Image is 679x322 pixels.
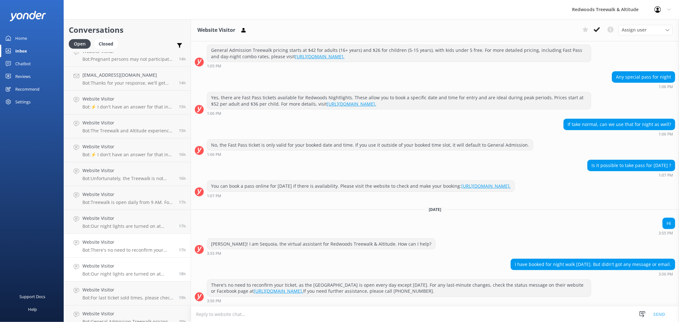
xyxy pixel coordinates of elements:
[82,295,174,301] p: Bot: For last ticket sold times, please check our website FAQs at [URL][DOMAIN_NAME].
[612,84,675,89] div: Sep 21 2025 01:06pm (UTC +12:00) Pacific/Auckland
[15,45,27,57] div: Inbox
[69,39,91,49] div: Open
[64,162,191,186] a: Website VisitorBot:Unfortunately, the Treewalk is not wheelchair accessible due to the narrow bri...
[327,101,376,107] a: [URL][DOMAIN_NAME].
[82,119,174,126] h4: Website Visitor
[207,64,591,68] div: Sep 21 2025 01:05pm (UTC +12:00) Pacific/Auckland
[587,173,675,177] div: Sep 21 2025 01:07pm (UTC +12:00) Pacific/Auckland
[295,53,344,59] a: [URL][DOMAIN_NAME].
[179,152,186,157] span: Sep 22 2025 05:06pm (UTC +12:00) Pacific/Auckland
[82,310,174,317] h4: Website Visitor
[64,43,191,67] a: Website VisitorBot:Pregnant persons may not participate on Altitude, but they can participate on ...
[207,152,533,157] div: Sep 21 2025 01:06pm (UTC +12:00) Pacific/Auckland
[82,143,174,150] h4: Website Visitor
[207,64,221,68] strong: 1:05 PM
[82,128,174,134] p: Bot: The Treewalk and Altitude experiences are great all-weather activities, and the forest is of...
[82,271,174,277] p: Bot: Our night lights are turned on at sunset, and the night walk starts 20 minutes thereafter. E...
[622,26,647,33] span: Assign user
[94,40,121,47] a: Closed
[69,40,94,47] a: Open
[94,39,118,49] div: Closed
[207,299,221,303] strong: 3:56 PM
[659,132,673,136] strong: 1:06 PM
[207,92,591,109] div: Yes, there are Fast Pass tickets available for Redwoods Nightlights. These allow you to book a sp...
[659,231,673,235] strong: 3:55 PM
[179,128,186,133] span: Sep 22 2025 05:23pm (UTC +12:00) Pacific/Auckland
[659,85,673,89] strong: 1:06 PM
[659,173,673,177] strong: 1:07 PM
[64,91,191,115] a: Website VisitorBot:⚡ I don't have an answer for that in my knowledge base. Please try and rephras...
[82,199,174,205] p: Bot: Treewalk is open daily from 9 AM. For last ticket sold times, please check our website FAQs ...
[64,138,191,162] a: Website VisitorBot:⚡ I don't have an answer for that in my knowledge base. Please try and rephras...
[64,186,191,210] a: Website VisitorBot:Treewalk is open daily from 9 AM. For last ticket sold times, please check our...
[179,223,186,229] span: Sep 22 2025 04:06pm (UTC +12:00) Pacific/Auckland
[179,56,186,62] span: Sep 22 2025 07:17pm (UTC +12:00) Pacific/Auckland
[15,83,39,95] div: Recommend
[197,26,235,34] h3: Website Visitor
[511,272,675,276] div: Sep 22 2025 03:56pm (UTC +12:00) Pacific/Auckland
[659,231,675,235] div: Sep 22 2025 03:55pm (UTC +12:00) Pacific/Auckland
[207,251,435,255] div: Sep 22 2025 03:55pm (UTC +12:00) Pacific/Auckland
[254,288,303,294] a: [URL][DOMAIN_NAME].
[82,56,174,62] p: Bot: Pregnant persons may not participate on Altitude, but they can participate on the Treewalk. ...
[179,247,186,253] span: Sep 22 2025 03:56pm (UTC +12:00) Pacific/Auckland
[179,80,186,86] span: Sep 22 2025 06:29pm (UTC +12:00) Pacific/Auckland
[207,239,435,249] div: [PERSON_NAME]! I am Sequoia, the virtual assistant for Redwoods Treewalk & Altitude. How can I help?
[82,80,174,86] p: Bot: Thanks for your response, we'll get back to you as soon as we can during opening hours.
[425,207,445,212] span: [DATE]
[82,72,174,79] h4: [EMAIL_ADDRESS][DOMAIN_NAME]
[82,176,174,181] p: Bot: Unfortunately, the Treewalk is not wheelchair accessible due to the narrow bridges and steps...
[64,282,191,305] a: Website VisitorBot:For last ticket sold times, please check our website FAQs at [URL][DOMAIN_NAME...
[563,132,675,136] div: Sep 21 2025 01:06pm (UTC +12:00) Pacific/Auckland
[179,104,186,109] span: Sep 22 2025 06:19pm (UTC +12:00) Pacific/Auckland
[82,286,174,293] h4: Website Visitor
[207,140,533,150] div: No, the Fast Pass ticket is only valid for your booked date and time. If you use it outside of yo...
[659,38,673,41] strong: 1:05 PM
[15,57,31,70] div: Chatbot
[64,67,191,91] a: [EMAIL_ADDRESS][DOMAIN_NAME]Bot:Thanks for your response, we'll get back to you as soon as we can...
[20,290,46,303] div: Support Docs
[82,104,174,110] p: Bot: ⚡ I don't have an answer for that in my knowledge base. Please try and rephrase your questio...
[564,119,675,130] div: If take normal, can we use that for night as well?
[207,193,515,198] div: Sep 21 2025 01:07pm (UTC +12:00) Pacific/Auckland
[207,252,221,255] strong: 3:55 PM
[82,95,174,102] h4: Website Visitor
[179,176,186,181] span: Sep 22 2025 04:26pm (UTC +12:00) Pacific/Auckland
[207,153,221,157] strong: 1:06 PM
[179,199,186,205] span: Sep 22 2025 04:11pm (UTC +12:00) Pacific/Auckland
[82,191,174,198] h4: Website Visitor
[207,111,591,115] div: Sep 21 2025 01:06pm (UTC +12:00) Pacific/Auckland
[64,210,191,234] a: Website VisitorBot:Our night lights are turned on at sunset, and the night walk starts 20 minutes...
[207,280,591,297] div: There's no need to reconfirm your ticket, as the [GEOGRAPHIC_DATA] is open every day except [DATE...
[82,152,174,157] p: Bot: ⚡ I don't have an answer for that in my knowledge base. Please try and rephrase your questio...
[179,271,186,276] span: Sep 22 2025 03:04pm (UTC +12:00) Pacific/Auckland
[207,194,221,198] strong: 1:07 PM
[207,45,591,62] div: General Admission Treewalk pricing starts at $42 for adults (16+ years) and $26 for children (5-1...
[82,215,174,222] h4: Website Visitor
[207,181,514,192] div: You can book a pass online for [DATE] if there is availability. Please visit the website to check...
[64,258,191,282] a: Website VisitorBot:Our night lights are turned on at sunset, and the night walk starts 20 minutes...
[659,272,673,276] strong: 3:56 PM
[82,247,174,253] p: Bot: There's no need to reconfirm your ticket, as the [GEOGRAPHIC_DATA] is open every day except ...
[207,298,591,303] div: Sep 22 2025 03:56pm (UTC +12:00) Pacific/Auckland
[82,223,174,229] p: Bot: Our night lights are turned on at sunset, and the night walk starts 20 minutes thereafter. E...
[15,32,27,45] div: Home
[15,95,31,108] div: Settings
[82,239,174,246] h4: Website Visitor
[511,259,675,270] div: I have booked for night walk [DATE]. But didn't got any message or email.
[207,112,221,115] strong: 1:06 PM
[82,262,174,269] h4: Website Visitor
[82,167,174,174] h4: Website Visitor
[663,218,675,229] div: Hi
[10,11,46,21] img: yonder-white-logo.png
[69,24,186,36] h2: Conversations
[28,303,37,316] div: Help
[619,25,673,35] div: Assign User
[64,234,191,258] a: Website VisitorBot:There's no need to reconfirm your ticket, as the [GEOGRAPHIC_DATA] is open eve...
[179,295,186,300] span: Sep 22 2025 01:30pm (UTC +12:00) Pacific/Auckland
[461,183,511,189] a: [URL][DOMAIN_NAME].
[588,160,675,171] div: Is it possible to take pass for [DATE] ?
[15,70,31,83] div: Reviews
[64,115,191,138] a: Website VisitorBot:The Treewalk and Altitude experiences are great all-weather activities, and th...
[612,72,675,82] div: Any special pass for night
